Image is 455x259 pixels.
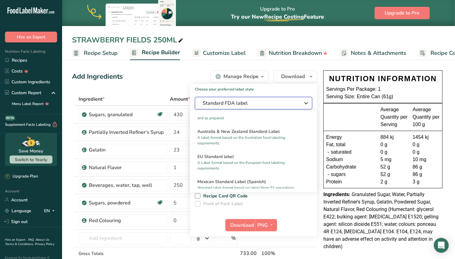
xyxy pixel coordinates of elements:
[170,95,190,103] span: Amount
[381,106,408,128] div: Average Quantity per Serving
[197,128,310,135] h2: Australia & New Zealand Standard Label
[385,9,420,17] span: Upgrade to Pro
[197,160,304,171] p: A Label format based on the European food labeling requirements.
[190,84,317,92] h1: Choose your preferred label style
[281,73,305,80] span: Download
[5,205,31,216] a: Language
[89,199,156,207] div: Sugars, powdered
[72,72,123,82] div: Add Ingredients
[434,238,449,253] div: Open Intercom Messenger
[326,178,342,186] span: Protein
[381,171,408,178] div: 52 g
[5,242,35,246] a: Terms & Conditions .
[326,86,440,93] div: Servings Per Package: 1
[231,222,254,229] span: Download
[413,148,440,156] div: 0 g
[273,70,317,83] button: Download
[326,163,356,171] span: Carbohydrate
[240,250,259,257] div: 733.00
[89,164,164,171] div: Natural Flavor
[323,191,439,249] span: Granulated Sugar, Water, Partially Inverted Refiner's Syrup, Gelatin, Powdered Sugar, Natural Fla...
[381,148,408,156] div: 0 g
[223,73,259,80] div: Manage Recipe
[413,163,440,171] div: 86 g
[89,146,164,154] div: Gelatin
[381,141,408,148] div: 0 g
[326,156,343,163] span: Sodium
[381,163,408,171] div: 52 g
[331,171,346,178] span: sugars
[381,178,408,186] div: 2 g
[340,46,406,60] a: Notes & Attachments
[72,34,184,46] div: STRAWBERRY FIELDS 250ML
[375,7,430,19] button: Upgrade to Pro
[197,235,200,242] div: g
[79,232,167,244] input: Add Ingredient
[5,173,38,180] div: Upgrade Plan
[326,148,331,156] div: -
[15,157,47,163] span: Switch to Yearly
[35,242,54,246] a: Privacy Policy
[197,153,310,160] h2: EU Standard label
[44,207,57,214] div: EN
[258,46,328,60] a: Nutrition Breakdown
[210,70,268,83] button: Manage Recipe
[413,178,440,186] div: 3 g
[79,250,167,257] div: Gross Totals
[331,148,352,156] span: saturated
[225,219,256,231] button: Download
[326,171,331,178] div: -
[413,141,440,148] div: 0 g
[326,141,345,148] span: Fat, total
[72,46,118,60] a: Recipe Setup
[197,178,310,185] h2: Mexican Standard Label (Spanish)
[381,156,408,163] div: 5 mg
[381,134,408,141] div: 884 kj
[231,13,324,20] span: Try our New Feature
[326,93,440,100] div: Serving Size: Entire Can (61g)
[203,99,296,107] span: Standard FDA label
[89,111,156,118] div: Sugars, granulated
[197,110,304,121] p: A dual column display of nutritional info for food both as sold and as prepared.
[200,201,243,207] span: Front of Pack Label
[323,191,350,197] span: Ingredients:
[256,219,277,231] button: PNG
[5,90,41,96] div: Custom Report
[326,134,342,141] span: Energy
[413,171,440,178] div: 86 g
[197,135,304,146] p: A label format based on the Australian food labeling requirements.
[195,97,312,109] button: Standard FDA label
[413,134,440,141] div: 1454 kj
[264,13,304,20] span: Recipe Costing
[5,32,57,42] button: Hire an Expert
[200,193,248,199] span: Recipe Card QR Code
[326,73,440,84] div: NUTRITION INFORMATION
[89,182,164,189] div: Beverages, water, tap, well
[413,156,440,163] div: 10 mg
[269,49,322,57] span: Nutrition Breakdown
[142,48,180,57] span: Recipe Builder
[19,148,43,154] div: Save Money
[258,222,268,229] span: PNG
[192,46,246,60] a: Customize Label
[5,238,27,242] a: Hire an Expert .
[5,238,49,246] a: About Us .
[130,46,180,60] a: Recipe Builder
[203,49,246,57] span: Customize Label
[89,129,164,136] div: Partially Inverted Refiner's Syrup
[84,49,118,57] span: Recipe Setup
[231,0,324,26] div: Upgrade to Pro
[197,185,304,191] p: Standard label format based on latest Nom-51 regulations.
[261,250,288,257] div: 100%
[413,106,440,128] div: Average Quantity per 100 g
[5,116,15,121] div: BETA
[351,49,406,57] span: Notes & Attachments
[10,156,52,164] button: Switch to Yearly
[89,217,164,224] div: Red Colouring
[28,238,36,242] a: FAQ .
[79,95,105,103] span: Ingredient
